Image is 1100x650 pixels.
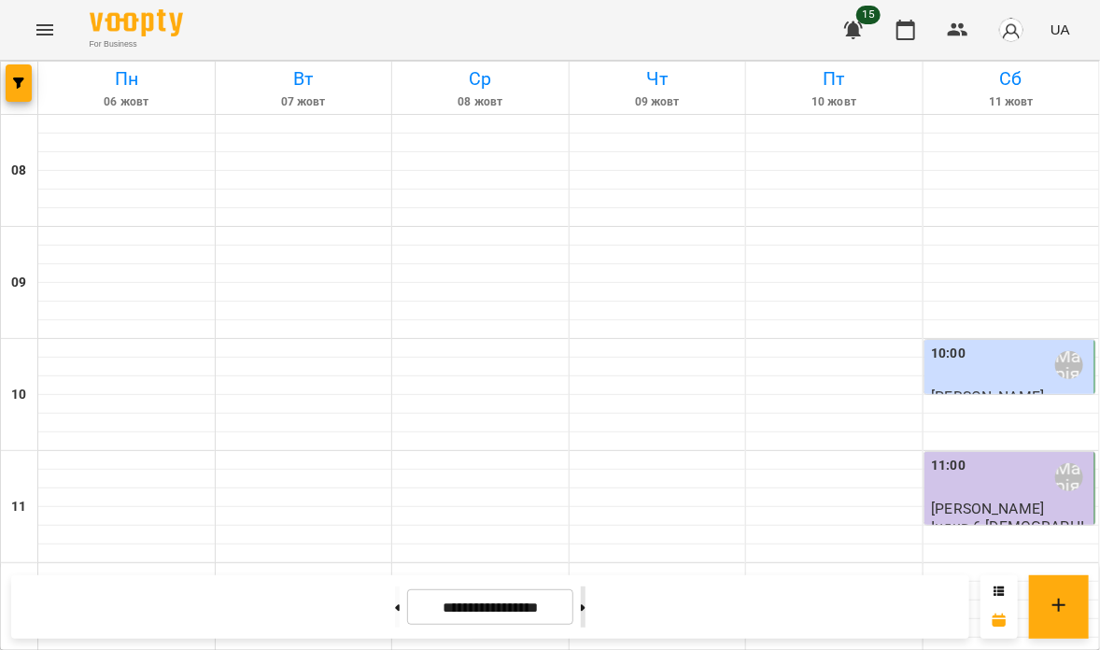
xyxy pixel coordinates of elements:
p: Індив 6-[DEMOGRAPHIC_DATA] [932,518,1092,551]
h6: 11 [11,497,26,517]
img: Voopty Logo [90,9,183,36]
label: 11:00 [932,456,966,476]
span: [PERSON_NAME] [932,388,1045,405]
span: 15 [856,6,881,24]
h6: 08 жовт [395,93,566,111]
h6: 10 [11,385,26,405]
h6: 08 [11,161,26,181]
h6: Вт [219,64,389,93]
h6: Сб [926,64,1097,93]
h6: Пн [41,64,212,93]
div: Марія [1055,463,1083,491]
label: 10:00 [932,344,966,364]
h6: 10 жовт [749,93,920,111]
h6: Чт [572,64,743,93]
h6: 11 жовт [926,93,1097,111]
span: For Business [90,38,183,50]
h6: 09 [11,273,26,293]
h6: 07 жовт [219,93,389,111]
span: [PERSON_NAME] [932,500,1045,517]
h6: 09 жовт [572,93,743,111]
img: avatar_s.png [998,17,1024,43]
h6: Пт [749,64,920,93]
button: Menu [22,7,67,52]
h6: 06 жовт [41,93,212,111]
div: Марія [1055,351,1083,379]
span: UA [1051,20,1070,39]
button: UA [1043,12,1078,47]
h6: Ср [395,64,566,93]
